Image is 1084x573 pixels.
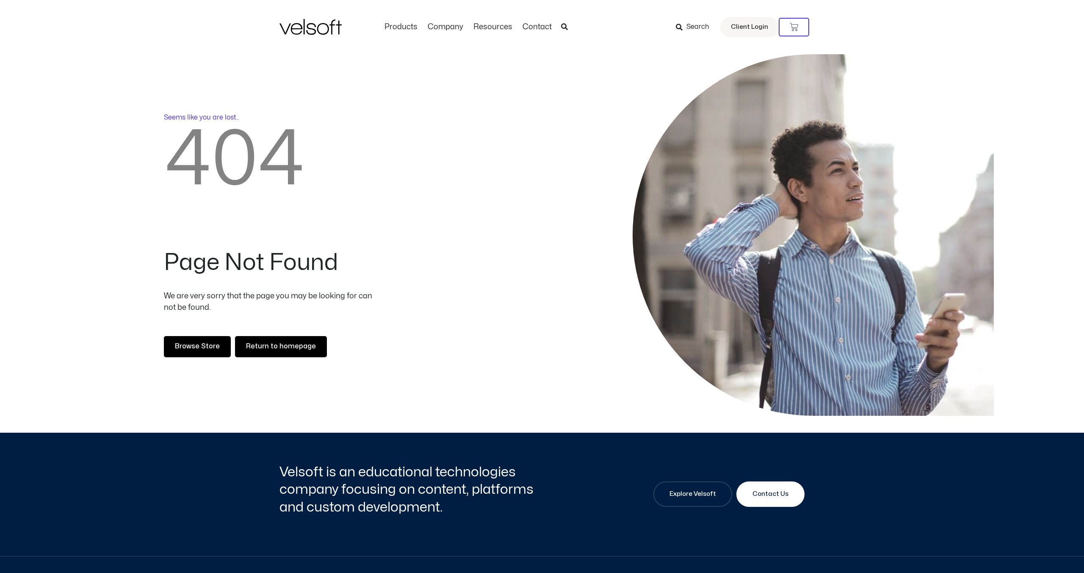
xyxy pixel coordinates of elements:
span: Client Login [731,22,768,33]
a: Browse Store [164,336,231,357]
a: Contact Us [736,481,805,507]
p: Seems like you are lost.. [164,112,378,122]
h2: 404 [164,122,378,198]
a: ResourcesMenu Toggle [468,22,517,32]
a: ContactMenu Toggle [517,22,557,32]
span: Return to homepage [246,341,316,352]
a: Search [676,20,715,34]
span: Explore Velsoft [669,489,716,499]
a: ProductsMenu Toggle [379,22,423,32]
h2: Page Not Found [164,251,378,274]
nav: Menu [379,22,557,32]
img: Velsoft Training Materials [279,19,342,35]
a: Client Login [720,17,779,37]
span: Contact Us [752,489,788,499]
span: Browse Store [175,341,220,352]
p: We are very sorry that the page you may be looking for can not be found. [164,290,378,313]
span: Search [686,22,709,33]
a: Return to homepage [235,336,327,357]
a: Explore Velsoft [653,481,732,507]
a: CompanyMenu Toggle [423,22,468,32]
h2: Velsoft is an educational technologies company focusing on content, platforms and custom developm... [279,463,540,516]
